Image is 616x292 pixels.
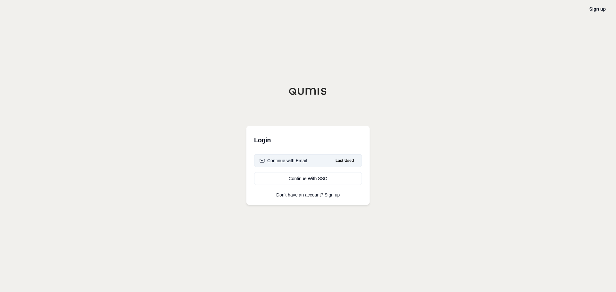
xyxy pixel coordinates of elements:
[589,6,606,12] a: Sign up
[325,192,340,197] a: Sign up
[254,172,362,185] a: Continue With SSO
[260,175,356,182] div: Continue With SSO
[254,193,362,197] p: Don't have an account?
[333,157,356,164] span: Last Used
[260,157,307,164] div: Continue with Email
[254,134,362,146] h3: Login
[254,154,362,167] button: Continue with EmailLast Used
[289,88,327,95] img: Qumis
